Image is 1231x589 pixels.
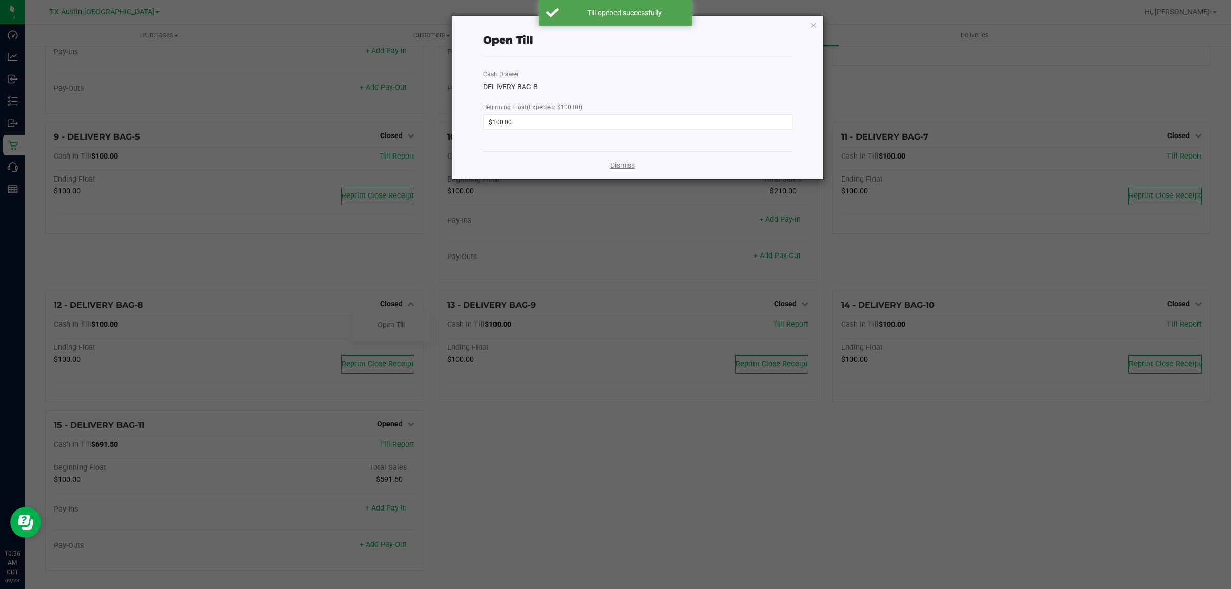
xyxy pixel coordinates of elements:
label: Cash Drawer [483,70,519,79]
a: Dismiss [610,160,635,171]
div: DELIVERY BAG-8 [483,82,792,92]
span: (Expected: $100.00) [527,104,582,111]
span: Beginning Float [483,104,582,111]
iframe: Resource center [10,507,41,538]
div: Till opened successfully [564,8,685,18]
div: Open Till [483,32,533,48]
